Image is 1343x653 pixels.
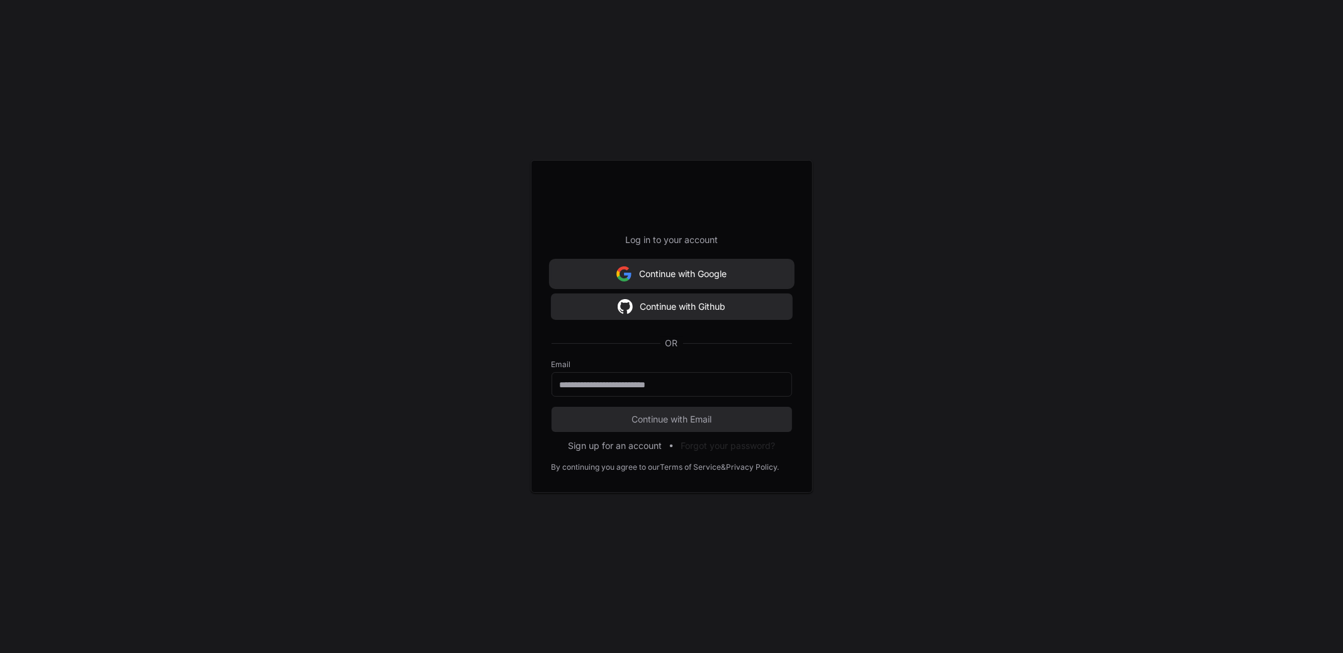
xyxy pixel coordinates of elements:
[552,462,660,472] div: By continuing you agree to our
[568,440,662,452] button: Sign up for an account
[552,261,792,287] button: Continue with Google
[660,462,722,472] a: Terms of Service
[552,294,792,319] button: Continue with Github
[727,462,779,472] a: Privacy Policy.
[552,234,792,246] p: Log in to your account
[552,413,792,426] span: Continue with Email
[722,462,727,472] div: &
[616,261,632,287] img: Sign in with google
[552,407,792,432] button: Continue with Email
[552,360,792,370] label: Email
[681,440,775,452] button: Forgot your password?
[618,294,633,319] img: Sign in with google
[660,337,683,349] span: OR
